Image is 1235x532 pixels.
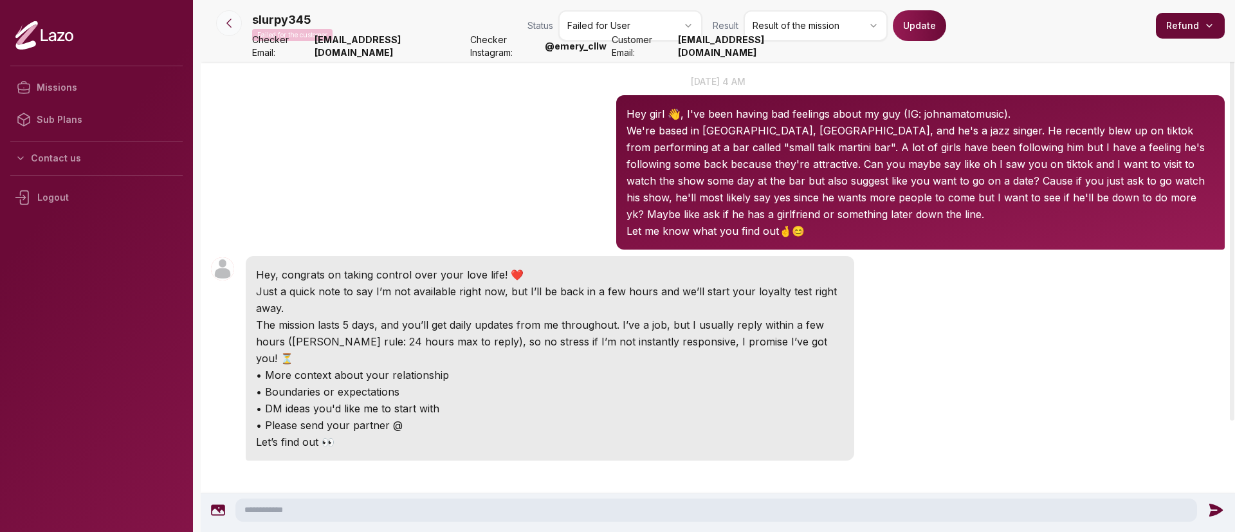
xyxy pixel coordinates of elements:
[470,33,540,59] span: Checker Instagram:
[252,29,333,41] p: Failed for the customer
[10,147,183,170] button: Contact us
[627,105,1214,122] p: Hey girl 👋, I've been having bad feelings about my guy (IG: johnamatomusic).
[627,122,1214,223] p: We're based in [GEOGRAPHIC_DATA], [GEOGRAPHIC_DATA], and he's a jazz singer. He recently blew up ...
[256,316,844,367] p: The mission lasts 5 days, and you’ll get daily updates from me throughout. I’ve a job, but I usua...
[10,71,183,104] a: Missions
[10,104,183,136] a: Sub Plans
[10,181,183,214] div: Logout
[627,223,1214,239] p: Let me know what you find out🤞😊
[256,400,844,417] p: • DM ideas you'd like me to start with
[201,75,1235,88] p: [DATE] 4 am
[315,33,465,59] strong: [EMAIL_ADDRESS][DOMAIN_NAME]
[256,283,844,316] p: Just a quick note to say I’m not available right now, but I’ll be back in a few hours and we’ll s...
[527,19,553,32] span: Status
[252,33,309,59] span: Checker Email:
[713,19,738,32] span: Result
[256,367,844,383] p: • More context about your relationship
[256,417,844,434] p: • Please send your partner @
[256,266,844,283] p: Hey, congrats on taking control over your love life! ❤️
[678,33,828,59] strong: [EMAIL_ADDRESS][DOMAIN_NAME]
[1156,13,1225,39] button: Refund
[893,10,946,41] button: Update
[612,33,672,59] span: Customer Email:
[545,40,607,53] strong: @ emery_cllw
[256,383,844,400] p: • Boundaries or expectations
[211,257,234,280] img: User avatar
[256,434,844,450] p: Let’s find out 👀
[252,11,311,29] p: slurpy345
